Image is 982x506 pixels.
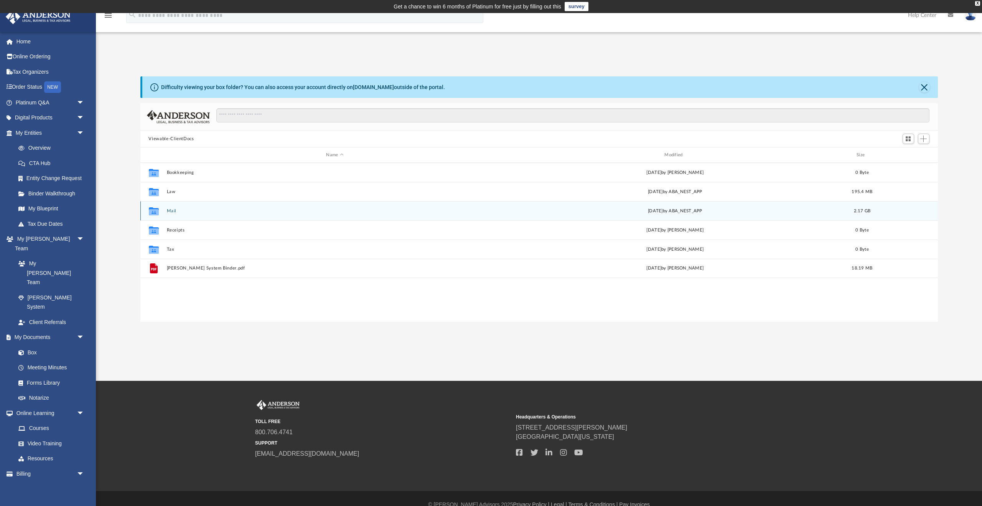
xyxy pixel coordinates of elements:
[516,424,627,431] a: [STREET_ADDRESS][PERSON_NAME]
[255,400,301,410] img: Anderson Advisors Platinum Portal
[5,232,92,256] a: My [PERSON_NAME] Teamarrow_drop_down
[11,171,96,186] a: Entity Change Request
[166,228,503,233] button: Receipts
[77,95,92,111] span: arrow_drop_down
[255,450,359,457] a: [EMAIL_ADDRESS][DOMAIN_NAME]
[903,134,914,144] button: Switch to Grid View
[77,405,92,421] span: arrow_drop_down
[516,413,771,420] small: Headquarters & Operations
[44,81,61,93] div: NEW
[128,10,137,19] i: search
[5,125,96,141] a: My Entitiesarrow_drop_down
[11,186,96,201] a: Binder Walkthrough
[77,110,92,126] span: arrow_drop_down
[104,11,113,20] i: menu
[11,345,88,360] a: Box
[516,433,614,440] a: [GEOGRAPHIC_DATA][US_STATE]
[5,64,96,79] a: Tax Organizers
[507,208,844,215] div: by ABA_NEST_APP
[507,227,844,234] div: [DATE] by [PERSON_NAME]
[166,170,503,175] button: Bookkeeping
[255,429,293,435] a: 800.706.4741
[77,330,92,346] span: arrow_drop_down
[853,209,870,213] span: 2.17 GB
[507,169,844,176] div: [DATE] by [PERSON_NAME]
[394,2,561,11] div: Get a chance to win 6 months of Platinum for free just by filling out this
[166,247,503,252] button: Tax
[166,152,503,159] div: Name
[11,421,92,436] a: Courses
[77,232,92,247] span: arrow_drop_down
[855,170,869,175] span: 0 Byte
[104,15,113,20] a: menu
[506,152,843,159] div: Modified
[11,201,92,217] a: My Blueprint
[5,49,96,64] a: Online Ordering
[166,189,503,194] button: Law
[5,95,96,110] a: Platinum Q&Aarrow_drop_down
[5,79,96,95] a: Order StatusNEW
[918,134,929,144] button: Add
[919,82,930,93] button: Close
[5,34,96,49] a: Home
[5,466,96,481] a: Billingarrow_drop_down
[255,418,511,425] small: TOLL FREE
[11,436,88,451] a: Video Training
[881,152,934,159] div: id
[11,451,92,466] a: Resources
[847,152,877,159] div: Size
[11,155,96,171] a: CTA Hub
[11,390,92,406] a: Notarize
[166,208,503,213] button: Mail
[855,228,869,232] span: 0 Byte
[855,247,869,251] span: 0 Byte
[143,152,163,159] div: id
[5,110,96,126] a: Digital Productsarrow_drop_down
[11,375,88,390] a: Forms Library
[353,84,394,90] a: [DOMAIN_NAME]
[77,125,92,141] span: arrow_drop_down
[11,141,96,156] a: Overview
[3,9,73,24] img: Anderson Advisors Platinum Portal
[11,290,92,314] a: [PERSON_NAME] System
[255,440,511,446] small: SUPPORT
[965,10,976,21] img: User Pic
[852,266,872,270] span: 18.19 MB
[852,190,872,194] span: 195.4 MB
[11,314,92,330] a: Client Referrals
[565,2,588,11] a: survey
[166,266,503,271] button: [PERSON_NAME] System Binder.pdf
[507,189,844,195] div: [DATE] by ABA_NEST_APP
[161,83,445,91] div: Difficulty viewing your box folder? You can also access your account directly on outside of the p...
[140,163,938,322] div: grid
[648,209,663,213] span: [DATE]
[5,405,92,421] a: Online Learningarrow_drop_down
[11,256,88,290] a: My [PERSON_NAME] Team
[77,466,92,482] span: arrow_drop_down
[507,246,844,253] div: [DATE] by [PERSON_NAME]
[11,216,96,232] a: Tax Due Dates
[11,360,92,375] a: Meeting Minutes
[507,265,844,272] div: [DATE] by [PERSON_NAME]
[5,330,92,345] a: My Documentsarrow_drop_down
[975,1,980,6] div: close
[148,136,194,142] button: Viewable-ClientDocs
[216,108,929,123] input: Search files and folders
